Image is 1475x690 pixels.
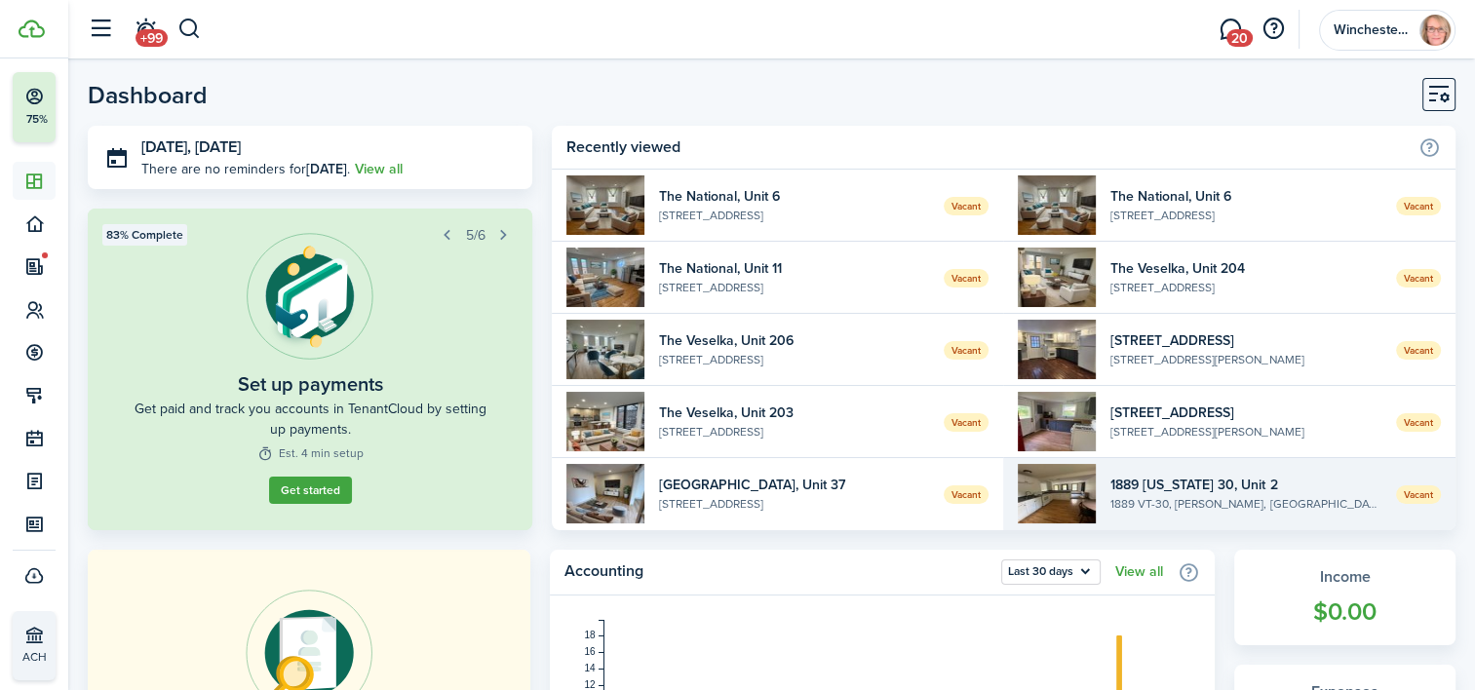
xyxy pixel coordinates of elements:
[1226,29,1253,47] span: 20
[1110,475,1381,495] widget-list-item-title: 1889 [US_STATE] 30, Unit 2
[1396,269,1441,287] span: Vacant
[257,444,364,462] widget-step-time: Est. 4 min setup
[659,402,930,423] widget-list-item-title: The Veselka, Unit 203
[566,392,644,451] img: 203
[659,495,930,513] widget-list-item-description: [STREET_ADDRESS]
[127,5,164,55] a: Notifications
[1018,248,1096,307] img: 204
[564,559,991,585] home-widget-title: Accounting
[466,225,485,246] span: 5/6
[1110,207,1381,224] widget-list-item-description: [STREET_ADDRESS]
[1257,13,1290,46] button: Open resource center
[1254,565,1436,589] widget-stats-title: Income
[1110,330,1381,351] widget-list-item-title: [STREET_ADDRESS]
[659,475,930,495] widget-list-item-title: [GEOGRAPHIC_DATA], Unit 37
[944,341,989,360] span: Vacant
[141,135,518,160] h3: [DATE], [DATE]
[1110,402,1381,423] widget-list-item-title: [STREET_ADDRESS]
[1115,564,1163,580] a: View all
[659,330,930,351] widget-list-item-title: The Veselka, Unit 206
[238,369,383,399] widget-step-title: Set up payments
[1018,320,1096,379] img: 18
[1110,351,1381,368] widget-list-item-description: [STREET_ADDRESS][PERSON_NAME]
[585,679,597,690] tspan: 12
[355,159,403,179] a: View all
[944,269,989,287] span: Vacant
[1254,594,1436,631] widget-stats-count: $0.00
[490,221,518,249] button: Next step
[659,258,930,279] widget-list-item-title: The National, Unit 11
[566,248,644,307] img: 11
[1001,559,1101,585] button: Open menu
[1212,5,1249,55] a: Messaging
[82,11,119,48] button: Open sidebar
[659,207,930,224] widget-list-item-description: [STREET_ADDRESS]
[106,226,183,244] span: 83% Complete
[1018,175,1096,235] img: 6
[247,233,373,360] img: Online payments
[659,279,930,296] widget-list-item-description: [STREET_ADDRESS]
[1110,186,1381,207] widget-list-item-title: The National, Unit 6
[566,464,644,523] img: 37
[585,663,597,673] tspan: 14
[566,320,644,379] img: 206
[659,423,930,441] widget-list-item-description: [STREET_ADDRESS]
[1234,550,1456,645] a: Income$0.00
[141,159,350,179] p: There are no reminders for .
[1018,464,1096,523] img: 2
[88,83,208,107] header-page-title: Dashboard
[1396,197,1441,215] span: Vacant
[1396,341,1441,360] span: Vacant
[1001,559,1101,585] button: Last 30 days
[136,29,168,47] span: +99
[585,646,597,657] tspan: 16
[944,485,989,504] span: Vacant
[659,186,930,207] widget-list-item-title: The National, Unit 6
[1110,279,1381,296] widget-list-item-description: [STREET_ADDRESS]
[566,135,1409,159] home-widget-title: Recently viewed
[434,221,461,249] button: Prev step
[269,477,352,504] a: Get started
[1110,495,1381,513] widget-list-item-description: 1889 VT-30, [PERSON_NAME], [GEOGRAPHIC_DATA], 05353, [GEOGRAPHIC_DATA]
[585,630,597,640] tspan: 18
[1110,423,1381,441] widget-list-item-description: [STREET_ADDRESS][PERSON_NAME]
[306,159,347,179] b: [DATE]
[13,611,56,680] a: ACH
[1396,485,1441,504] span: Vacant
[1396,413,1441,432] span: Vacant
[566,175,644,235] img: 6
[132,399,488,440] widget-step-description: Get paid and track you accounts in TenantCloud by setting up payments.
[1419,15,1451,46] img: Winchester Property Management
[944,413,989,432] span: Vacant
[24,111,49,128] p: 75%
[659,351,930,368] widget-list-item-description: [STREET_ADDRESS]
[1110,258,1381,279] widget-list-item-title: The Veselka, Unit 204
[1018,392,1096,451] img: 19
[1334,23,1412,37] span: Winchester Property Management
[22,648,137,666] p: ACH
[177,13,202,46] button: Search
[13,72,175,142] button: 75%
[1422,78,1456,111] button: Customise
[19,19,45,38] img: TenantCloud
[944,197,989,215] span: Vacant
